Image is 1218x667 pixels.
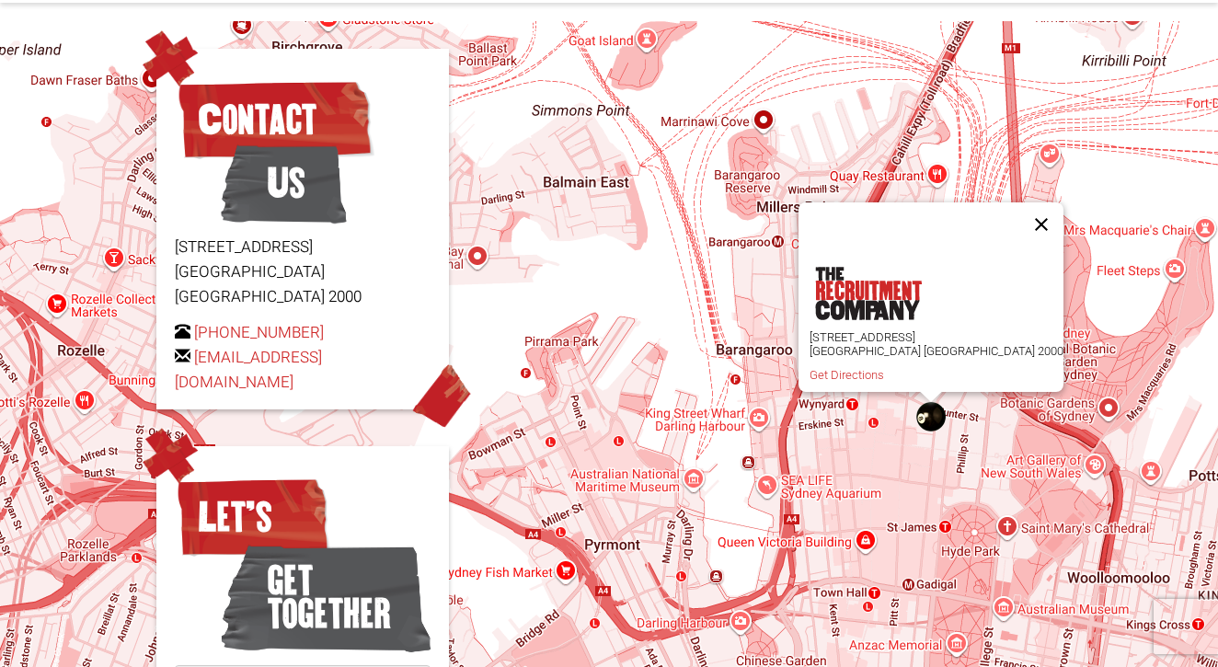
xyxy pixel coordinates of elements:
span: get together [221,535,431,660]
a: Get Directions [810,368,884,382]
a: [PHONE_NUMBER] [194,321,324,344]
span: Contact [175,74,374,166]
p: [STREET_ADDRESS] [GEOGRAPHIC_DATA] [GEOGRAPHIC_DATA] 2000 [810,330,1063,358]
a: [EMAIL_ADDRESS][DOMAIN_NAME] [175,346,322,394]
p: [STREET_ADDRESS] [GEOGRAPHIC_DATA] [GEOGRAPHIC_DATA] 2000 [175,235,431,310]
span: Let’s [175,471,330,563]
img: the-recruitment-company.png [815,267,922,320]
span: Us [221,137,347,229]
button: Close [1019,202,1063,247]
div: The Recruitment Company [916,402,946,431]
